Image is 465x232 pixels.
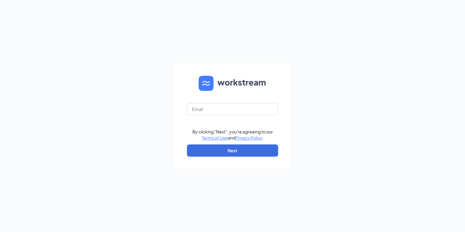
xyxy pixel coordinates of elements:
a: Terms of Use [202,135,228,140]
a: Privacy Policy [235,135,262,140]
input: Email [187,103,278,115]
img: WS logo and Workstream text [198,76,267,91]
div: By clicking "Next", you're agreeing to our and . [192,129,273,141]
button: Next [187,144,278,157]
